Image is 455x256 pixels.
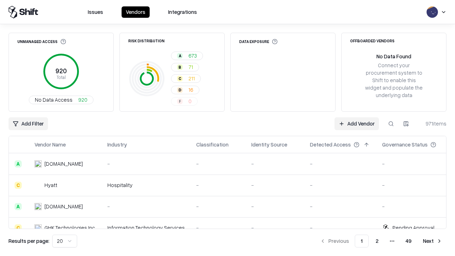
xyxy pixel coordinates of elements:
[392,224,434,231] div: Pending Approval
[177,76,183,81] div: C
[355,235,369,247] button: 1
[310,203,371,210] div: -
[84,6,107,18] button: Issues
[196,224,240,231] div: -
[382,160,448,167] div: -
[107,141,127,148] div: Industry
[15,224,22,231] div: C
[107,203,185,210] div: -
[34,182,42,189] img: Hyatt
[196,160,240,167] div: -
[171,74,201,83] button: C211
[107,224,185,231] div: Information Technology Services
[310,181,371,189] div: -
[177,53,183,59] div: A
[400,235,417,247] button: 49
[78,96,87,103] span: 920
[34,224,42,231] img: GHK Technologies Inc.
[334,117,379,130] a: Add Vendor
[196,203,240,210] div: -
[34,141,66,148] div: Vendor Name
[196,141,229,148] div: Classification
[376,53,411,60] div: No Data Found
[44,203,83,210] div: [DOMAIN_NAME]
[44,160,83,167] div: [DOMAIN_NAME]
[310,160,371,167] div: -
[128,39,165,43] div: Risk Distribution
[44,224,96,231] div: GHK Technologies Inc.
[171,63,199,71] button: B71
[188,86,193,94] span: 16
[34,160,42,167] img: intrado.com
[55,67,67,75] tspan: 920
[15,182,22,189] div: C
[251,160,299,167] div: -
[350,39,395,43] div: Offboarded Vendors
[177,64,183,70] div: B
[316,235,446,247] nav: pagination
[35,96,73,103] span: No Data Access
[188,75,195,82] span: 211
[171,52,203,60] button: A673
[107,160,185,167] div: -
[370,235,384,247] button: 2
[382,203,448,210] div: -
[15,203,22,210] div: A
[251,203,299,210] div: -
[382,141,428,148] div: Governance Status
[107,181,185,189] div: Hospitality
[15,160,22,167] div: A
[239,39,278,44] div: Data Exposure
[29,96,93,104] button: No Data Access920
[310,141,351,148] div: Detected Access
[251,141,287,148] div: Identity Source
[188,52,197,59] span: 673
[34,203,42,210] img: primesec.co.il
[9,237,49,245] p: Results per page:
[251,181,299,189] div: -
[418,120,446,127] div: 971 items
[122,6,150,18] button: Vendors
[171,86,199,94] button: D16
[188,63,193,71] span: 71
[57,74,66,80] tspan: Total
[44,181,57,189] div: Hyatt
[164,6,201,18] button: Integrations
[382,181,448,189] div: -
[310,224,371,231] div: -
[196,181,240,189] div: -
[9,117,48,130] button: Add Filter
[419,235,446,247] button: Next
[364,62,423,99] div: Connect your procurement system to Shift to enable this widget and populate the underlying data
[177,87,183,93] div: D
[17,39,66,44] div: Unmanaged Access
[251,224,299,231] div: -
